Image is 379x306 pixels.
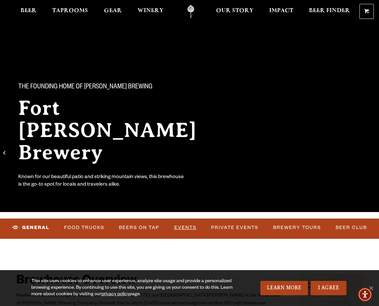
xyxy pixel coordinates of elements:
[133,5,168,18] a: Winery
[179,5,203,18] a: Odell Home
[172,220,199,235] a: Events
[333,220,370,235] a: Beer Club
[311,281,346,295] a: I Agree
[9,220,52,235] a: General
[265,5,298,18] a: Impact
[48,5,92,18] a: Taprooms
[270,220,324,235] a: Brewery Tours
[52,8,88,13] span: Taprooms
[31,278,239,298] div: This site uses cookies to enhance user experience, analyze site usage and provide a personalized ...
[18,97,222,163] h2: Fort [PERSON_NAME] Brewery
[116,220,162,235] a: Beers on Tap
[260,281,308,295] a: Learn More
[212,5,258,18] a: Our Story
[305,5,354,18] a: Beer Finder
[18,174,185,189] div: Known for our beautiful patio and striking mountain views, this brewhouse is the go-to spot for l...
[101,292,129,297] a: privacy policy
[209,220,261,235] a: Private Events
[138,8,164,13] span: Winery
[100,5,126,18] a: Gear
[104,8,122,13] span: Gear
[62,220,107,235] a: Food Trucks
[358,287,372,302] div: Accessibility Menu
[216,8,254,13] span: Our Story
[18,83,153,92] span: The Founding Home of [PERSON_NAME] Brewing
[21,8,36,13] span: Beer
[16,5,41,18] a: Beer
[269,8,293,13] span: Impact
[309,8,350,13] span: Beer Finder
